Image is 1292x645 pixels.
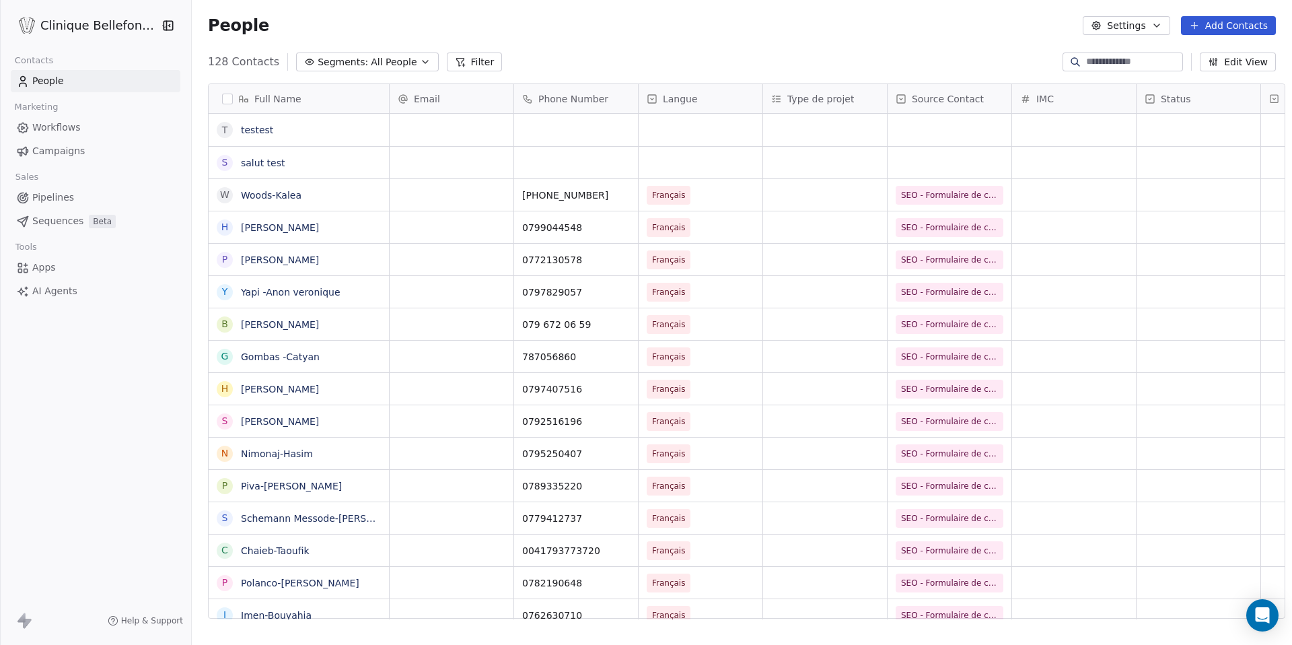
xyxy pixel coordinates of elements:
span: 0782190648 [522,576,630,590]
a: Workflows [11,116,180,139]
span: 0762630710 [522,609,630,622]
span: Français [652,512,685,525]
a: [PERSON_NAME] [241,384,319,395]
span: SEO - Formulaire de contact [901,576,998,590]
span: 0789335220 [522,479,630,493]
span: SEO - Formulaire de contact [901,221,998,234]
span: Français [652,221,685,234]
span: SEO - Formulaire de contact [901,382,998,396]
div: B [221,317,228,331]
div: G [221,349,229,364]
span: AI Agents [32,284,77,298]
span: 0772130578 [522,253,630,267]
span: Sales [9,167,44,187]
a: Help & Support [108,615,183,626]
span: 0797407516 [522,382,630,396]
span: Tools [9,237,42,257]
span: Contacts [9,50,59,71]
span: 079 672 06 59 [522,318,630,331]
span: Beta [89,215,116,228]
a: Nimonaj-Hasim [241,448,313,459]
span: Français [652,609,685,622]
a: Piva-[PERSON_NAME] [241,481,342,491]
span: 0041793773720 [522,544,630,557]
span: 0797829057 [522,285,630,299]
a: Chaieb-Taoufik [241,545,310,556]
span: People [32,74,64,88]
a: Campaigns [11,140,180,162]
span: Français [652,350,685,364]
span: Campaigns [32,144,85,158]
a: AI Agents [11,280,180,302]
div: S [222,511,228,525]
div: H [221,220,229,234]
span: 128 Contacts [208,54,279,70]
span: 0779412737 [522,512,630,525]
span: Français [652,189,685,202]
span: Full Name [254,92,301,106]
div: s [222,156,228,170]
div: Open Intercom Messenger [1246,599,1279,632]
div: H [221,382,229,396]
a: [PERSON_NAME] [241,222,319,233]
span: SEO - Formulaire de contact [901,415,998,428]
span: Phone Number [538,92,608,106]
span: 0799044548 [522,221,630,234]
div: IMC [1012,84,1136,113]
span: Email [414,92,440,106]
span: People [208,15,269,36]
button: Clinique Bellefontaine [16,14,151,37]
a: Pipelines [11,186,180,209]
a: testest [241,125,273,135]
a: Schemann Messode-[PERSON_NAME] [241,513,417,524]
div: Source Contact [888,84,1011,113]
div: Type de projet [763,84,887,113]
div: N [221,446,228,461]
span: SEO - Formulaire de contact [901,544,998,557]
a: [PERSON_NAME] [241,319,319,330]
span: Help & Support [121,615,183,626]
span: Français [652,318,685,331]
a: Gombas -Catyan [241,351,320,362]
a: [PERSON_NAME] [241,254,319,265]
button: Add Contacts [1181,16,1276,35]
div: P [222,576,227,590]
span: Workflows [32,121,81,135]
span: Français [652,382,685,396]
span: IMC [1036,92,1054,106]
a: Imen-Bouyahia [241,610,312,621]
div: Email [390,84,513,113]
img: Logo_Bellefontaine_Black.png [19,18,35,34]
div: Langue [639,84,762,113]
div: C [221,543,228,557]
span: 0792516196 [522,415,630,428]
div: Phone Number [514,84,638,113]
span: Français [652,253,685,267]
span: SEO - Formulaire de contact [901,350,998,364]
span: Français [652,285,685,299]
a: salut test [241,158,285,168]
a: Yapi -Anon veronique [241,287,340,298]
a: SequencesBeta [11,210,180,232]
span: Français [652,576,685,590]
a: Apps [11,257,180,279]
span: Sequences [32,214,83,228]
div: Status [1137,84,1260,113]
span: SEO - Formulaire de contact [901,447,998,461]
span: Français [652,447,685,461]
span: Marketing [9,97,64,117]
span: SEO - Formulaire de contact [901,512,998,525]
div: t [222,123,228,137]
span: Langue [663,92,698,106]
span: SEO - Formulaire de contact [901,479,998,493]
span: SEO - Formulaire de contact [901,609,998,622]
div: P [222,479,227,493]
span: Français [652,544,685,557]
a: Polanco-[PERSON_NAME] [241,578,359,588]
span: SEO - Formulaire de contact [901,285,998,299]
span: Clinique Bellefontaine [40,17,157,34]
span: Type de projet [787,92,854,106]
span: SEO - Formulaire de contact [901,318,998,331]
div: Full Name [209,84,389,113]
span: 787056860 [522,350,630,364]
